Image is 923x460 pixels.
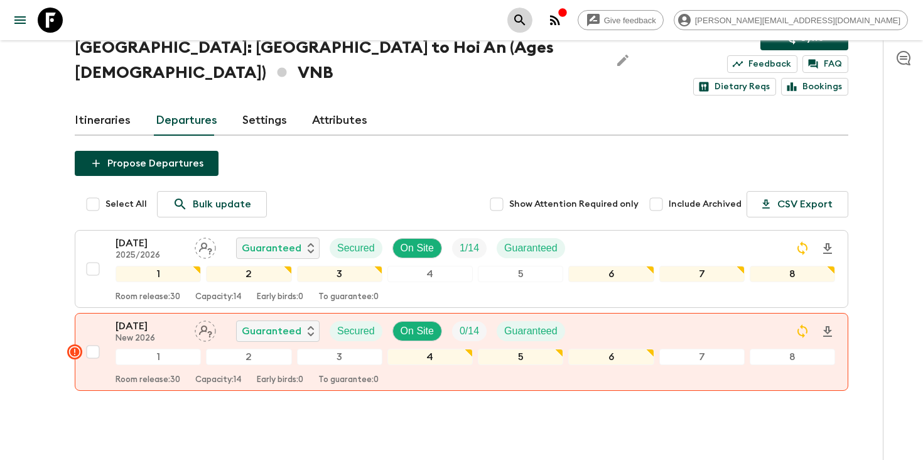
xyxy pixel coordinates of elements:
div: 1 [116,349,201,365]
a: Give feedback [578,10,664,30]
p: On Site [401,324,434,339]
p: Guaranteed [504,241,558,256]
button: Edit Adventure Title [610,35,635,85]
p: Capacity: 14 [195,375,242,385]
span: [PERSON_NAME][EMAIL_ADDRESS][DOMAIN_NAME] [688,16,907,25]
div: 2 [206,349,291,365]
button: [DATE]New 2026Assign pack leaderGuaranteedSecuredOn SiteTrip FillGuaranteed12345678Room release:3... [75,313,848,391]
p: [DATE] [116,236,185,251]
div: 5 [478,349,563,365]
p: Bulk update [193,197,251,212]
div: 3 [297,349,382,365]
p: 2025/2026 [116,251,185,261]
div: Secured [330,321,382,341]
p: Early birds: 0 [257,292,303,302]
div: 6 [568,266,654,282]
a: Feedback [727,55,797,73]
span: Give feedback [597,16,663,25]
div: 7 [659,266,745,282]
div: 4 [387,349,473,365]
p: Guaranteed [242,324,301,339]
p: New 2026 [116,334,185,344]
p: 1 / 14 [460,241,479,256]
p: Capacity: 14 [195,292,242,302]
a: Itineraries [75,106,131,136]
p: Room release: 30 [116,375,180,385]
span: Assign pack leader [195,241,216,251]
button: menu [8,8,33,33]
a: Attributes [312,106,367,136]
svg: Sync Required - Changes detected [795,324,810,339]
div: 1 [116,266,201,282]
div: Trip Fill [452,238,487,258]
h1: [GEOGRAPHIC_DATA]: [GEOGRAPHIC_DATA] to Hoi An (Ages [DEMOGRAPHIC_DATA]) VNB [75,35,600,85]
a: Settings [242,106,287,136]
p: On Site [401,241,434,256]
button: [DATE]2025/2026Assign pack leaderGuaranteedSecuredOn SiteTrip FillGuaranteed12345678Room release:... [75,230,848,308]
p: Room release: 30 [116,292,180,302]
button: Propose Departures [75,151,219,176]
div: 3 [297,266,382,282]
p: [DATE] [116,319,185,334]
div: Trip Fill [452,321,487,341]
p: 0 / 14 [460,324,479,339]
div: On Site [392,321,442,341]
div: 7 [659,349,745,365]
div: On Site [392,238,442,258]
p: To guarantee: 0 [318,292,379,302]
button: search adventures [507,8,532,33]
div: 8 [750,266,835,282]
p: Early birds: 0 [257,375,303,385]
svg: Download Onboarding [820,241,835,256]
div: 8 [750,349,835,365]
a: Dietary Reqs [693,78,776,96]
a: Departures [156,106,217,136]
span: Select All [105,198,147,211]
div: [PERSON_NAME][EMAIL_ADDRESS][DOMAIN_NAME] [674,10,908,30]
span: Include Archived [669,198,742,211]
a: Bookings [781,78,848,96]
a: Bulk update [157,191,267,217]
svg: Sync Required - Changes detected [795,241,810,256]
div: 4 [387,266,473,282]
p: Guaranteed [242,241,301,256]
div: 5 [478,266,563,282]
a: FAQ [802,55,848,73]
button: CSV Export [747,191,848,217]
p: Guaranteed [504,324,558,339]
svg: Download Onboarding [820,324,835,339]
div: 6 [568,349,654,365]
span: Assign pack leader [195,324,216,334]
div: 2 [206,266,291,282]
div: Secured [330,238,382,258]
span: Show Attention Required only [509,198,639,211]
p: Secured [337,241,375,256]
p: To guarantee: 0 [318,375,379,385]
p: Secured [337,324,375,339]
